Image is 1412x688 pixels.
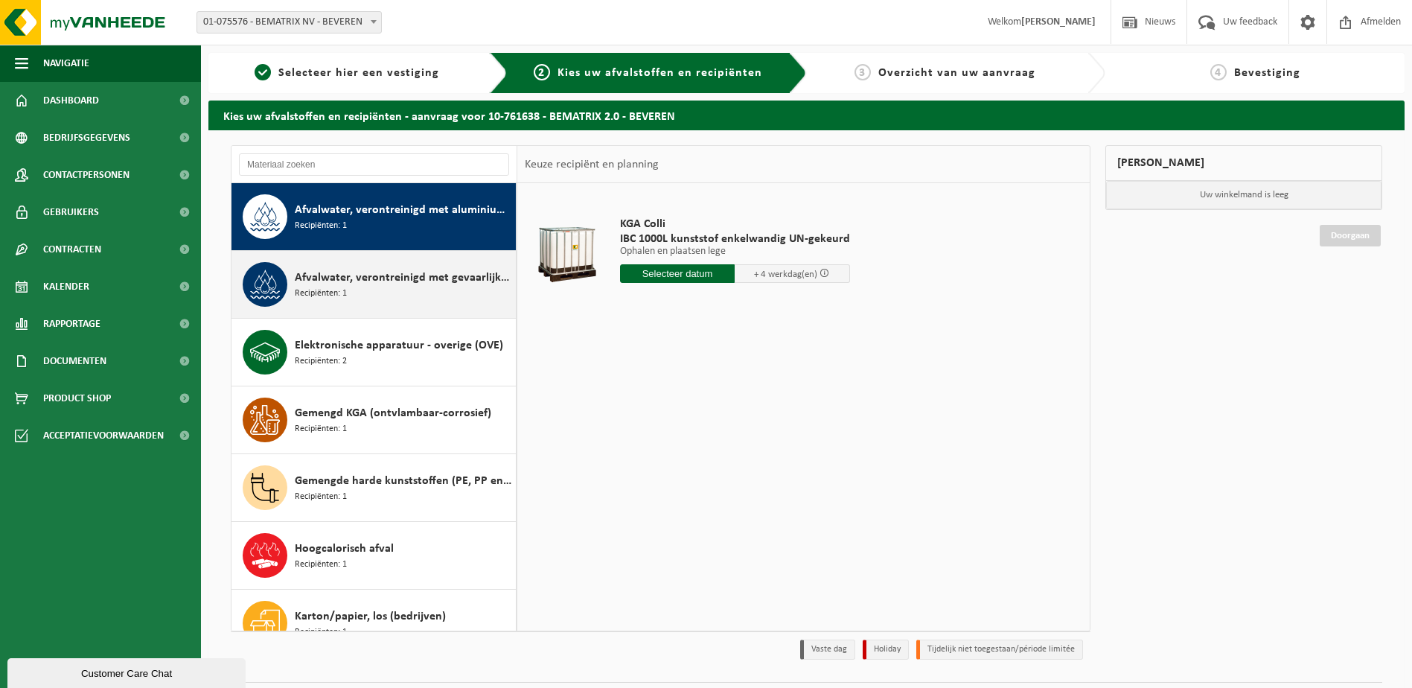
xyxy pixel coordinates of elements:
iframe: chat widget [7,655,249,688]
span: Navigatie [43,45,89,82]
span: KGA Colli [620,217,850,232]
span: Elektronische apparatuur - overige (OVE) [295,337,503,354]
span: Selecteer hier een vestiging [278,67,439,79]
li: Tijdelijk niet toegestaan/période limitée [916,640,1083,660]
span: IBC 1000L kunststof enkelwandig UN-gekeurd [620,232,850,246]
span: Recipiënten: 1 [295,287,347,301]
input: Materiaal zoeken [239,153,509,176]
span: Contactpersonen [43,156,130,194]
span: Recipiënten: 1 [295,219,347,233]
span: 01-075576 - BEMATRIX NV - BEVEREN [197,12,381,33]
li: Vaste dag [800,640,855,660]
li: Holiday [863,640,909,660]
span: Product Shop [43,380,111,417]
span: Contracten [43,231,101,268]
button: Gemengde harde kunststoffen (PE, PP en PVC), recycleerbaar (industrieel) Recipiënten: 1 [231,454,517,522]
span: Recipiënten: 1 [295,558,347,572]
span: Bevestiging [1234,67,1300,79]
span: Afvalwater, verontreinigd met aluminiumslib [295,201,512,219]
span: Gemengde harde kunststoffen (PE, PP en PVC), recycleerbaar (industrieel) [295,472,512,490]
h2: Kies uw afvalstoffen en recipiënten - aanvraag voor 10-761638 - BEMATRIX 2.0 - BEVEREN [208,101,1405,130]
span: Rapportage [43,305,100,343]
span: Hoogcalorisch afval [295,540,394,558]
span: Overzicht van uw aanvraag [878,67,1035,79]
p: Uw winkelmand is leeg [1106,181,1381,209]
span: Gemengd KGA (ontvlambaar-corrosief) [295,404,491,422]
span: 2 [534,64,550,80]
span: Recipiënten: 2 [295,354,347,369]
button: Gemengd KGA (ontvlambaar-corrosief) Recipiënten: 1 [231,386,517,454]
button: Karton/papier, los (bedrijven) Recipiënten: 1 [231,590,517,657]
span: 4 [1210,64,1227,80]
button: Hoogcalorisch afval Recipiënten: 1 [231,522,517,590]
div: Keuze recipiënt en planning [517,146,666,183]
span: Kies uw afvalstoffen en recipiënten [558,67,762,79]
span: 3 [854,64,871,80]
button: Afvalwater, verontreinigd met gevaarlijke producten Recipiënten: 1 [231,251,517,319]
span: Bedrijfsgegevens [43,119,130,156]
button: Afvalwater, verontreinigd met aluminiumslib Recipiënten: 1 [231,183,517,251]
span: Gebruikers [43,194,99,231]
a: Doorgaan [1320,225,1381,246]
span: Recipiënten: 1 [295,625,347,640]
span: Kalender [43,268,89,305]
span: Acceptatievoorwaarden [43,417,164,454]
strong: [PERSON_NAME] [1021,16,1096,28]
div: [PERSON_NAME] [1105,145,1382,181]
span: Karton/papier, los (bedrijven) [295,608,446,625]
button: Elektronische apparatuur - overige (OVE) Recipiënten: 2 [231,319,517,386]
span: Recipiënten: 1 [295,490,347,504]
a: 1Selecteer hier een vestiging [216,64,478,82]
span: 01-075576 - BEMATRIX NV - BEVEREN [197,11,382,34]
input: Selecteer datum [620,264,735,283]
span: Documenten [43,343,106,380]
span: 1 [255,64,271,80]
span: Recipiënten: 1 [295,422,347,436]
span: Dashboard [43,82,99,119]
span: Afvalwater, verontreinigd met gevaarlijke producten [295,269,512,287]
span: + 4 werkdag(en) [754,270,817,279]
p: Ophalen en plaatsen lege [620,246,850,257]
